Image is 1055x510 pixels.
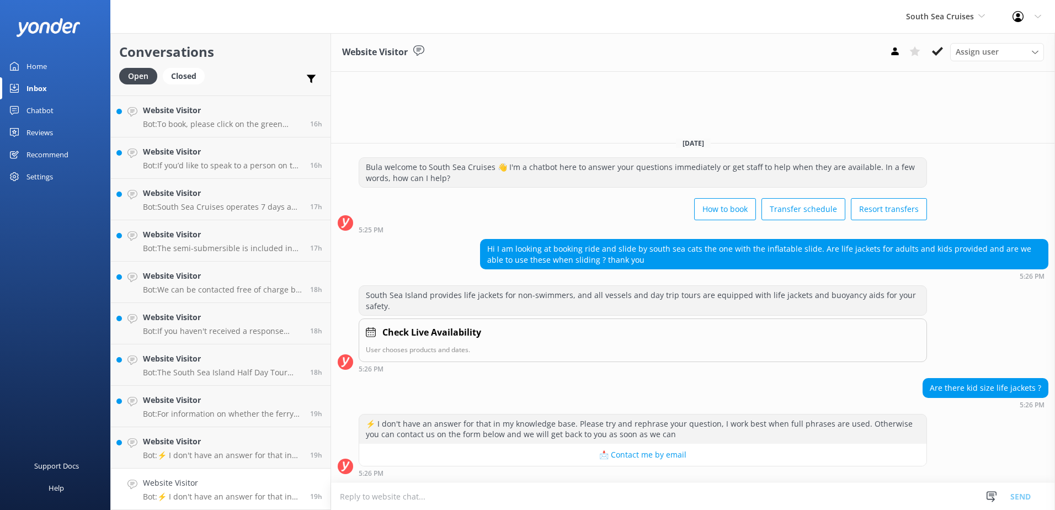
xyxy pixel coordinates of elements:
p: Bot: The South Sea Island Half Day Tour includes activities such as: - Return vessel transfers fr... [143,368,302,378]
p: Bot: If you haven't received a response regarding your resort booking, please contact the reserva... [143,326,302,336]
div: Recommend [26,144,68,166]
p: Bot: ⚡ I don't have an answer for that in my knowledge base. Please try and rephrase your questio... [143,492,302,502]
span: 05:41pm 19-Aug-2025 (UTC +12:00) Pacific/Auckland [310,450,322,460]
strong: 5:26 PM [359,470,383,477]
h4: Website Visitor [143,477,302,489]
a: Website VisitorBot:If you’d like to speak to a person on the South Sea Cruises team, please call ... [111,137,331,179]
div: Home [26,55,47,77]
p: Bot: If you’d like to speak to a person on the South Sea Cruises team, please call [PHONE_NUMBER]... [143,161,302,171]
button: Transfer schedule [761,198,845,220]
a: Website VisitorBot:The South Sea Island Half Day Tour includes activities such as: - Return vesse... [111,344,331,386]
div: Help [49,477,64,499]
p: Bot: South Sea Cruises operates 7 days a week, but not all products operate daily. For specific i... [143,202,302,212]
p: Bot: The semi-submersible is included in [GEOGRAPHIC_DATA]'s Day Trip. [GEOGRAPHIC_DATA] is open ... [143,243,302,253]
span: 07:46pm 19-Aug-2025 (UTC +12:00) Pacific/Auckland [310,243,322,253]
span: 05:57pm 19-Aug-2025 (UTC +12:00) Pacific/Auckland [310,409,322,418]
div: Open [119,68,157,84]
div: 05:26pm 19-Aug-2025 (UTC +12:00) Pacific/Auckland [480,272,1048,280]
button: Resort transfers [851,198,927,220]
span: 08:53pm 19-Aug-2025 (UTC +12:00) Pacific/Auckland [310,161,322,170]
a: Website VisitorBot:South Sea Cruises operates 7 days a week, but not all products operate daily. ... [111,179,331,220]
div: South Sea Island provides life jackets for non-swimmers, and all vessels and day trip tours are e... [359,286,926,315]
strong: 5:26 PM [1020,402,1045,408]
div: 05:25pm 19-Aug-2025 (UTC +12:00) Pacific/Auckland [359,226,927,233]
div: 05:26pm 19-Aug-2025 (UTC +12:00) Pacific/Auckland [359,365,927,373]
div: Closed [163,68,205,84]
strong: 5:26 PM [359,366,383,373]
h4: Check Live Availability [382,326,481,340]
div: Chatbot [26,99,54,121]
div: Assign User [950,43,1044,61]
span: 09:04pm 19-Aug-2025 (UTC +12:00) Pacific/Auckland [310,119,322,129]
div: Bula welcome to South Sea Cruises 👋 I'm a chatbot here to answer your questions immediately or ge... [359,158,926,187]
p: Bot: ⚡ I don't have an answer for that in my knowledge base. Please try and rephrase your questio... [143,450,302,460]
a: Website VisitorBot:⚡ I don't have an answer for that in my knowledge base. Please try and rephras... [111,469,331,510]
h2: Conversations [119,41,322,62]
span: 06:52pm 19-Aug-2025 (UTC +12:00) Pacific/Auckland [310,326,322,336]
p: Bot: To book, please click on the green Book Now button on our website and follow the prompts. Yo... [143,119,302,129]
h4: Website Visitor [143,270,302,282]
span: 06:48pm 19-Aug-2025 (UTC +12:00) Pacific/Auckland [310,368,322,377]
span: 07:53pm 19-Aug-2025 (UTC +12:00) Pacific/Auckland [310,202,322,211]
strong: 5:26 PM [1020,273,1045,280]
div: Are there kid size life jackets ? [923,379,1048,397]
h4: Website Visitor [143,435,302,448]
h3: Website Visitor [342,45,408,60]
a: Website VisitorBot:⚡ I don't have an answer for that in my knowledge base. Please try and rephras... [111,427,331,469]
h4: Website Visitor [143,187,302,199]
a: Closed [163,70,210,82]
h4: Website Visitor [143,146,302,158]
span: 06:54pm 19-Aug-2025 (UTC +12:00) Pacific/Auckland [310,285,322,294]
div: Support Docs [34,455,79,477]
div: Reviews [26,121,53,144]
h4: Website Visitor [143,353,302,365]
h4: Website Visitor [143,394,302,406]
p: Bot: For information on whether the ferry will operate during strong winds, please check the late... [143,409,302,419]
span: Assign user [956,46,999,58]
a: Open [119,70,163,82]
div: Hi I am looking at booking ride and slide by south sea cats the one with the inflatable slide. Ar... [481,240,1048,269]
div: Inbox [26,77,47,99]
h4: Website Visitor [143,229,302,241]
span: [DATE] [676,139,711,148]
button: How to book [694,198,756,220]
a: Website VisitorBot:We can be contacted free of charge by either messaging or calling on WhatsApp ... [111,262,331,303]
h4: Website Visitor [143,104,302,116]
span: South Sea Cruises [906,11,974,22]
a: Website VisitorBot:For information on whether the ferry will operate during strong winds, please ... [111,386,331,427]
strong: 5:25 PM [359,227,383,233]
a: Website VisitorBot:To book, please click on the green Book Now button on our website and follow t... [111,96,331,137]
h4: Website Visitor [143,311,302,323]
a: Website VisitorBot:The semi-submersible is included in [GEOGRAPHIC_DATA]'s Day Trip. [GEOGRAPHIC_... [111,220,331,262]
div: Settings [26,166,53,188]
div: 05:26pm 19-Aug-2025 (UTC +12:00) Pacific/Auckland [923,401,1048,408]
p: User chooses products and dates. [366,344,920,355]
div: 05:26pm 19-Aug-2025 (UTC +12:00) Pacific/Auckland [359,469,927,477]
p: Bot: We can be contacted free of charge by either messaging or calling on WhatsApp via these numb... [143,285,302,295]
a: Website VisitorBot:If you haven't received a response regarding your resort booking, please conta... [111,303,331,344]
img: yonder-white-logo.png [17,18,80,36]
div: ⚡ I don't have an answer for that in my knowledge base. Please try and rephrase your question, I ... [359,415,926,444]
span: 05:26pm 19-Aug-2025 (UTC +12:00) Pacific/Auckland [310,492,322,501]
button: 📩 Contact me by email [359,444,926,466]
